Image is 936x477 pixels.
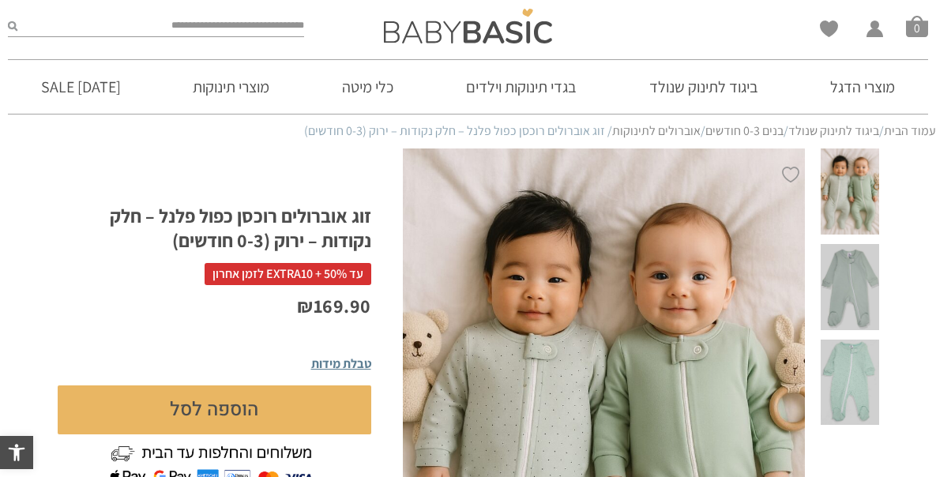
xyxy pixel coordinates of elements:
a: מוצרי תינוקות [169,60,293,114]
button: הוספה לסל [58,385,371,434]
h1: זוג אוברולים רוכסן כפול פלנל – חלק נקודות – ירוק (0-3 חודשים) [58,204,371,253]
a: כלי מיטה [318,60,417,114]
a: עמוד הבית [884,122,936,139]
a: בגדי תינוקות וילדים [442,60,600,114]
a: [DATE] SALE [17,60,145,114]
span: Wishlist [820,21,838,43]
span: ₪ [297,293,314,318]
span: עד 50% + EXTRA10 לזמן אחרון [205,263,371,285]
a: ביגוד לתינוק שנולד [626,60,782,114]
a: סל קניות0 [906,15,928,37]
a: אוברולים לתינוקות [612,122,701,139]
a: Wishlist [820,21,838,37]
a: בנים 0-3 חודשים [705,122,784,139]
a: מוצרי הדגל [806,60,919,114]
a: ביגוד לתינוק שנולד [788,122,879,139]
span: סל קניות [906,15,928,37]
bdi: 169.90 [297,293,371,318]
span: טבלת מידות [311,355,371,372]
img: Baby Basic בגדי תינוקות וילדים אונליין [384,9,552,43]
